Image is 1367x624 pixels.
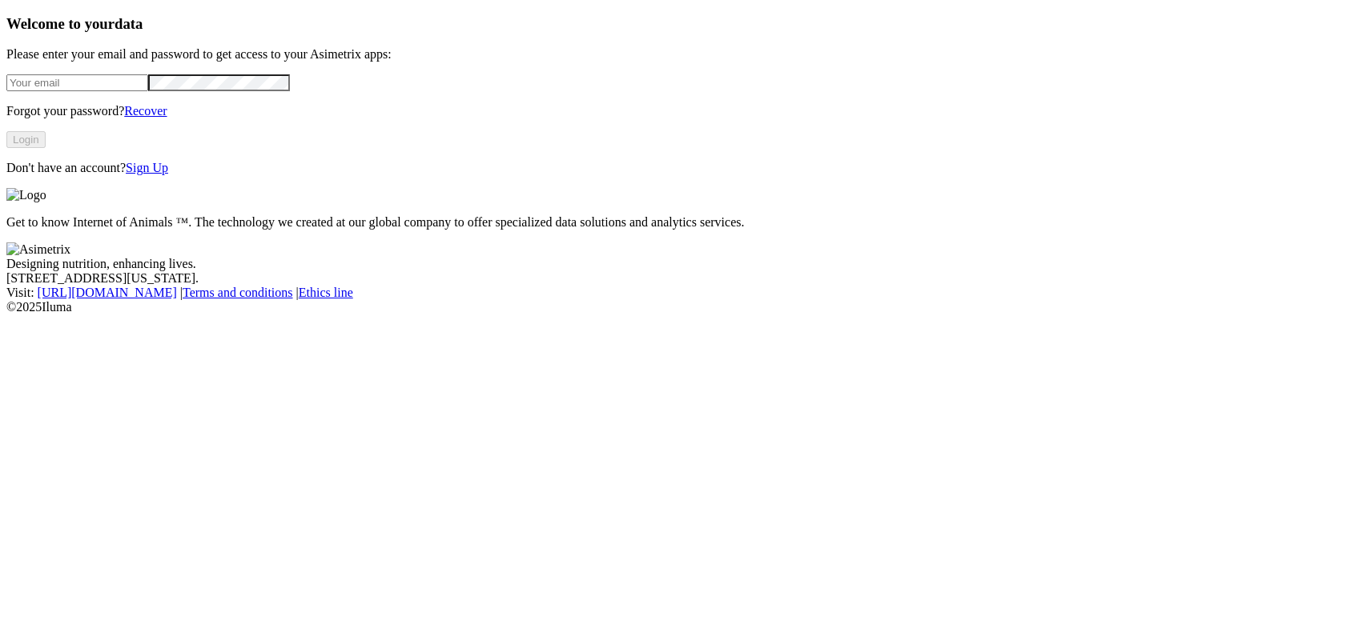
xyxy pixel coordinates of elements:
a: Recover [124,104,167,118]
p: Get to know Internet of Animals ™. The technology we created at our global company to offer speci... [6,215,1361,230]
p: Forgot your password? [6,104,1361,118]
img: Asimetrix [6,242,70,257]
h3: Welcome to your [6,15,1361,33]
input: Your email [6,74,148,91]
div: Designing nutrition, enhancing lives. [6,257,1361,271]
p: Please enter your email and password to get access to your Asimetrix apps: [6,47,1361,62]
div: Visit : | | [6,286,1361,300]
div: [STREET_ADDRESS][US_STATE]. [6,271,1361,286]
p: Don't have an account? [6,161,1361,175]
a: Sign Up [126,161,168,174]
span: data [115,15,143,32]
button: Login [6,131,46,148]
div: © 2025 Iluma [6,300,1361,314]
a: Terms and conditions [183,286,293,299]
a: Ethics line [299,286,353,299]
img: Logo [6,188,46,202]
a: [URL][DOMAIN_NAME] [38,286,177,299]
